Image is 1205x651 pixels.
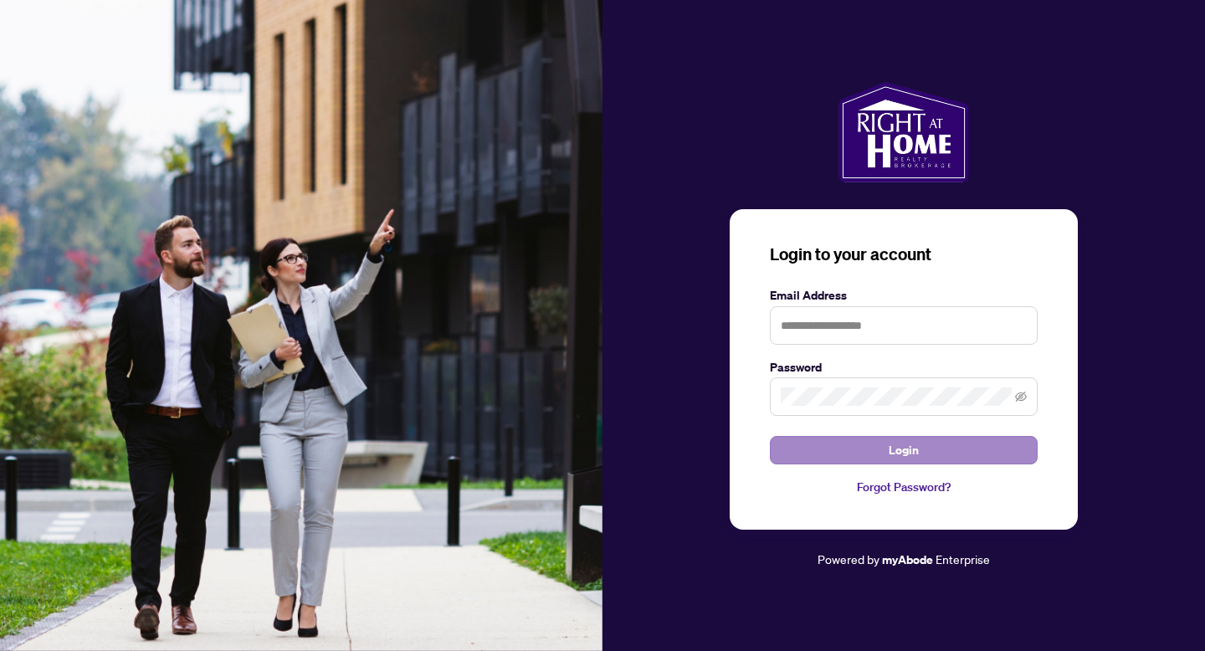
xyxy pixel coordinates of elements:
button: Login [770,436,1038,464]
img: ma-logo [838,82,968,182]
label: Password [770,358,1038,377]
a: Forgot Password? [770,478,1038,496]
span: Enterprise [936,551,990,566]
span: Powered by [818,551,879,566]
span: Login [889,437,919,464]
label: Email Address [770,286,1038,305]
span: eye-invisible [1015,391,1027,402]
a: myAbode [882,551,933,569]
h3: Login to your account [770,243,1038,266]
